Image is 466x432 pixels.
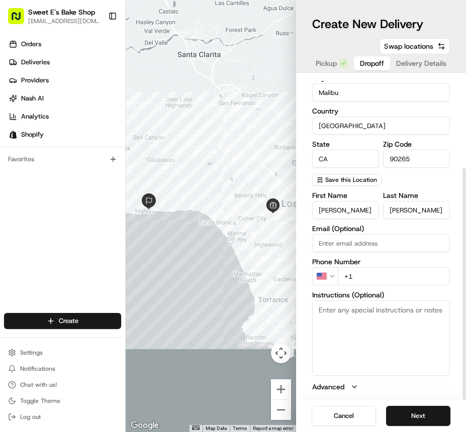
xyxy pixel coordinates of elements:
button: Cancel [312,406,376,426]
a: Providers [4,72,125,88]
button: Swap locations [380,38,450,54]
div: Favorites [4,151,121,167]
input: Enter email address [312,234,450,252]
span: Analytics [21,112,49,121]
a: Open this area in Google Maps (opens a new window) [128,419,161,432]
label: Country [312,107,450,115]
span: Settings [20,349,43,357]
img: Google [128,419,161,432]
span: [DATE] [141,156,161,164]
div: Past conversations [10,131,64,139]
span: Log out [20,413,41,421]
h1: Create New Delivery [312,16,423,32]
img: 1727276513143-84d647e1-66c0-4f92-a045-3c9f9f5dfd92 [21,96,39,114]
label: Instructions (Optional) [312,291,450,298]
button: Sweet E's Bake Shop[EMAIL_ADDRESS][DOMAIN_NAME] [4,4,104,28]
label: First Name [312,192,379,199]
span: Toggle Theme [20,397,60,405]
a: Analytics [4,109,125,125]
input: Enter city [312,83,450,101]
button: Toggle Theme [4,394,121,408]
input: Enter phone number [338,267,450,285]
button: Notifications [4,362,121,376]
span: • [135,156,139,164]
span: API Documentation [95,225,161,235]
span: Shopify [21,130,44,139]
span: Dropoff [360,58,384,68]
span: Knowledge Base [20,225,77,235]
button: Advanced [312,382,450,392]
button: Sweet E's Bake Shop [28,7,95,17]
span: Chat with us! [20,381,57,389]
input: Enter last name [383,201,450,219]
span: Providers [21,76,49,85]
button: Chat with us! [4,378,121,392]
span: Nash AI [21,94,44,103]
span: Pylon [100,249,122,257]
button: [EMAIL_ADDRESS][DOMAIN_NAME] [28,17,100,25]
label: Zip Code [383,141,450,148]
label: Email (Optional) [312,225,450,232]
img: Joana Marie Avellanoza [10,146,26,162]
a: Powered byPylon [71,249,122,257]
a: Report a map error [253,425,293,431]
button: Map Data [206,425,227,432]
p: Welcome 👋 [10,40,183,56]
button: Log out [4,410,121,424]
input: Enter state [312,150,379,168]
img: Liam S. [10,173,26,189]
label: State [312,141,379,148]
input: Enter first name [312,201,379,219]
span: Create [59,316,78,326]
span: Swap locations [384,41,433,51]
input: Clear [26,65,166,75]
span: Pickup [316,58,337,68]
img: Nash [10,10,30,30]
input: Enter zip code [383,150,450,168]
a: Terms [233,425,247,431]
label: Advanced [312,382,344,392]
label: Last Name [383,192,450,199]
span: [PERSON_NAME] [31,183,81,191]
span: Notifications [20,365,55,373]
label: Phone Number [312,258,450,265]
button: Create [4,313,121,329]
img: 1736555255976-a54dd68f-1ca7-489b-9aae-adbdc363a1c4 [20,156,28,164]
span: [PERSON_NAME] [PERSON_NAME] [31,156,133,164]
span: [DATE] [89,183,110,191]
div: Start new chat [45,96,165,106]
button: Zoom in [271,379,291,399]
input: Enter country [312,117,450,135]
button: Keyboard shortcuts [192,425,199,430]
button: See all [156,129,183,141]
span: • [83,183,87,191]
img: 1736555255976-a54dd68f-1ca7-489b-9aae-adbdc363a1c4 [10,96,28,114]
button: Settings [4,346,121,360]
a: Orders [4,36,125,52]
img: 1736555255976-a54dd68f-1ca7-489b-9aae-adbdc363a1c4 [20,183,28,191]
div: We're available if you need us! [45,106,138,114]
a: Nash AI [4,90,125,106]
a: Deliveries [4,54,125,70]
span: Orders [21,40,41,49]
label: City [312,74,450,81]
a: Shopify [4,127,125,143]
button: Start new chat [171,99,183,111]
button: Save this Location [312,174,382,186]
img: Shopify logo [9,131,17,139]
span: Deliveries [21,58,50,67]
span: Save this Location [325,176,377,184]
button: Map camera controls [271,343,291,363]
span: Delivery Details [396,58,446,68]
div: 💻 [85,226,93,234]
div: 📗 [10,226,18,234]
button: Zoom out [271,400,291,420]
a: 📗Knowledge Base [6,221,81,239]
a: 💻API Documentation [81,221,165,239]
button: Next [386,406,450,426]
